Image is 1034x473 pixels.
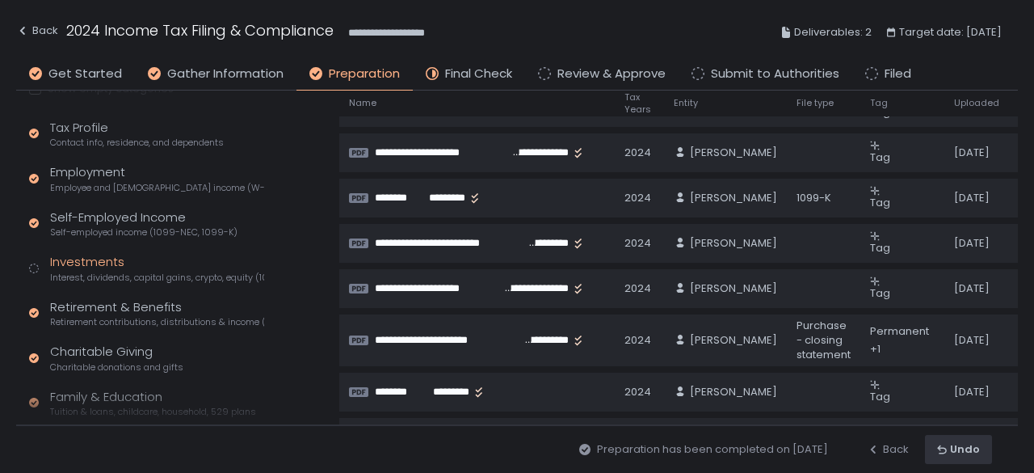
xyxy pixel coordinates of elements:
[954,236,990,251] span: [DATE]
[797,97,834,109] span: File type
[711,65,839,83] span: Submit to Authorities
[50,163,264,194] div: Employment
[954,333,990,348] span: [DATE]
[50,388,256,419] div: Family & Education
[690,385,777,399] span: [PERSON_NAME]
[445,65,512,83] span: Final Check
[690,333,777,348] span: [PERSON_NAME]
[870,195,890,210] span: Tag
[870,97,888,109] span: Tag
[885,65,911,83] span: Filed
[66,19,334,41] h1: 2024 Income Tax Filing & Compliance
[48,65,122,83] span: Get Started
[50,182,264,194] span: Employee and [DEMOGRAPHIC_DATA] income (W-2s)
[50,253,264,284] div: Investments
[690,191,777,205] span: [PERSON_NAME]
[674,97,698,109] span: Entity
[690,236,777,251] span: [PERSON_NAME]
[50,137,224,149] span: Contact info, residence, and dependents
[597,442,828,457] span: Preparation has been completed on [DATE]
[870,285,890,301] span: Tag
[50,119,224,150] div: Tax Profile
[557,65,666,83] span: Review & Approve
[794,23,872,42] span: Deliverables: 2
[50,272,264,284] span: Interest, dividends, capital gains, crypto, equity (1099s, K-1s)
[16,21,58,40] div: Back
[954,146,990,160] span: [DATE]
[167,65,284,83] span: Gather Information
[954,385,990,399] span: [DATE]
[50,298,264,329] div: Retirement & Benefits
[329,65,400,83] span: Preparation
[925,435,992,464] button: Undo
[870,240,890,256] span: Tag
[50,343,183,374] div: Charitable Giving
[870,150,890,165] span: Tag
[867,435,909,464] button: Back
[867,442,909,457] div: Back
[16,19,58,46] button: Back
[954,281,990,296] span: [DATE]
[954,191,990,205] span: [DATE]
[50,406,256,418] span: Tuition & loans, childcare, household, 529 plans
[50,361,183,374] span: Charitable donations and gifts
[50,316,264,328] span: Retirement contributions, distributions & income (1099-R, 5498)
[870,389,890,404] span: Tag
[899,23,1002,42] span: Target date: [DATE]
[50,209,237,239] div: Self-Employed Income
[937,442,980,457] div: Undo
[954,97,999,109] span: Uploaded
[690,146,777,160] span: [PERSON_NAME]
[624,91,654,116] span: Tax Years
[690,281,777,296] span: [PERSON_NAME]
[50,226,237,239] span: Self-employed income (1099-NEC, 1099-K)
[349,97,376,109] span: Name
